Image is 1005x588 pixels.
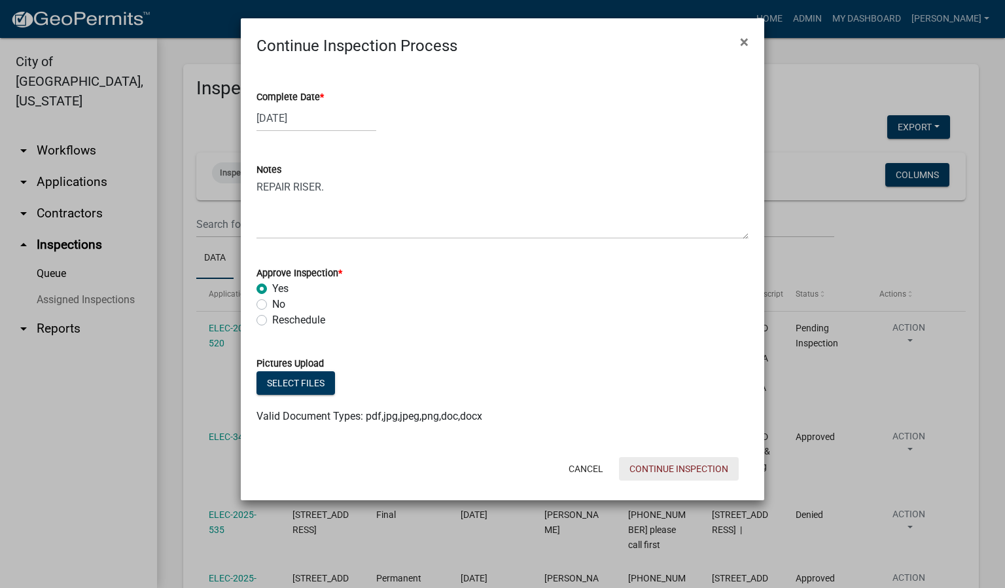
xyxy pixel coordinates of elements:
[272,312,325,328] label: Reschedule
[272,281,289,297] label: Yes
[256,34,457,58] h4: Continue Inspection Process
[272,297,285,312] label: No
[256,93,324,102] label: Complete Date
[256,410,482,422] span: Valid Document Types: pdf,jpg,jpeg,png,doc,docx
[256,269,342,278] label: Approve Inspection
[256,371,335,395] button: Select files
[740,33,749,51] span: ×
[730,24,759,60] button: Close
[558,457,614,481] button: Cancel
[256,166,281,175] label: Notes
[256,105,376,132] input: mm/dd/yyyy
[256,359,324,369] label: Pictures Upload
[619,457,739,481] button: Continue Inspection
